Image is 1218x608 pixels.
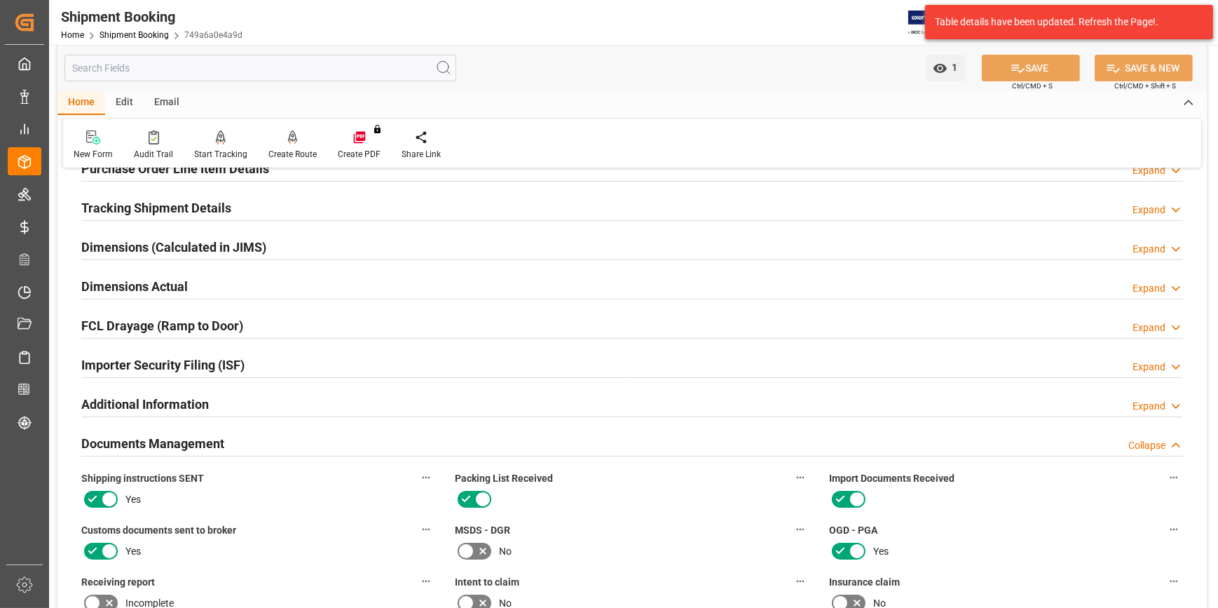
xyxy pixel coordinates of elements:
div: Expand [1133,163,1165,178]
span: Ctrl/CMD + Shift + S [1114,81,1176,91]
span: Yes [873,544,889,559]
h2: Dimensions (Calculated in JIMS) [81,238,266,257]
button: Intent to claim [791,572,809,590]
input: Search Fields [64,55,456,81]
div: Table details have been updated. Refresh the Page!. [935,15,1193,29]
span: Import Documents Received [829,471,954,486]
div: Start Tracking [194,148,247,161]
h2: Documents Management [81,434,224,453]
button: Packing List Received [791,468,809,487]
div: Audit Trail [134,148,173,161]
a: Home [61,30,84,40]
span: Intent to claim [455,575,519,590]
button: Insurance claim [1165,572,1183,590]
span: OGD - PGA [829,523,877,538]
h2: Dimensions Actual [81,277,188,296]
span: Receiving report [81,575,155,590]
div: Expand [1133,360,1165,374]
button: Shipping instructions SENT [417,468,435,487]
div: Expand [1133,399,1165,414]
img: Exertis%20JAM%20-%20Email%20Logo.jpg_1722504956.jpg [908,11,957,35]
div: Expand [1133,320,1165,335]
span: Ctrl/CMD + S [1012,81,1053,91]
span: Customs documents sent to broker [81,523,236,538]
div: Shipment Booking [61,6,242,27]
span: Yes [125,544,141,559]
span: Yes [125,492,141,507]
span: Insurance claim [829,575,900,590]
div: Share Link [402,148,441,161]
button: MSDS - DGR [791,520,809,539]
span: No [499,544,512,559]
h2: FCL Drayage (Ramp to Door) [81,316,243,335]
span: Packing List Received [455,471,553,486]
div: Expand [1133,281,1165,296]
div: Create Route [268,148,317,161]
h2: Importer Security Filing (ISF) [81,356,245,374]
div: Edit [105,91,144,115]
span: MSDS - DGR [455,523,510,538]
button: Customs documents sent to broker [417,520,435,539]
button: Import Documents Received [1165,468,1183,487]
span: 1 [947,62,958,73]
button: open menu [926,55,965,81]
button: SAVE [982,55,1080,81]
div: Expand [1133,203,1165,217]
h2: Tracking Shipment Details [81,198,231,217]
h2: Additional Information [81,395,209,414]
div: Home [57,91,105,115]
span: Shipping instructions SENT [81,471,204,486]
button: Receiving report [417,572,435,590]
div: New Form [74,148,113,161]
div: Email [144,91,190,115]
div: Collapse [1128,438,1165,453]
div: Expand [1133,242,1165,257]
button: SAVE & NEW [1095,55,1193,81]
h2: Purchase Order Line Item Details [81,159,269,178]
a: Shipment Booking [100,30,169,40]
button: OGD - PGA [1165,520,1183,539]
